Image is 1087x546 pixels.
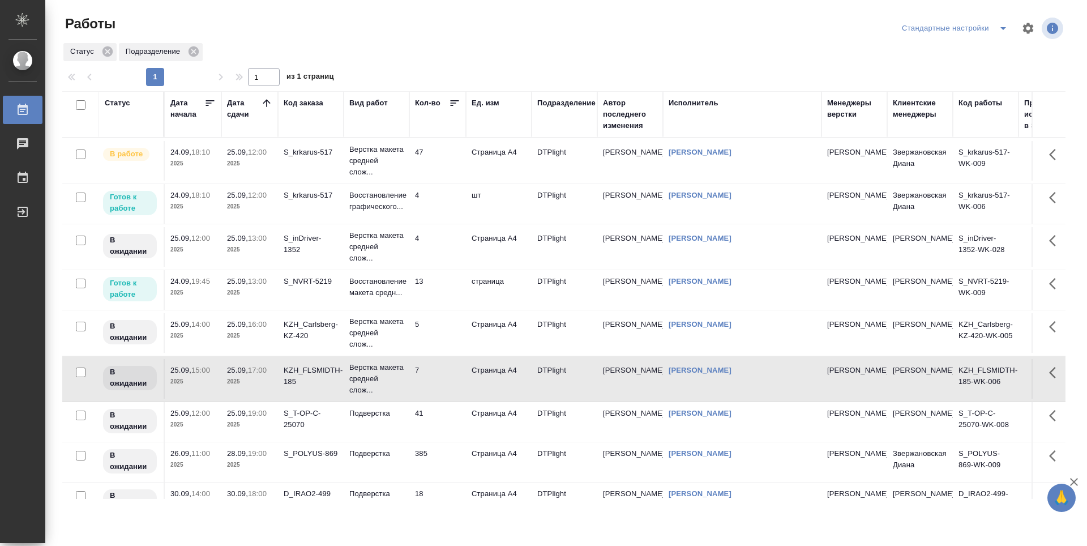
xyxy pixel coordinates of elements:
[227,244,272,255] p: 2025
[349,230,404,264] p: Верстка макета средней слож...
[1042,184,1069,211] button: Здесь прячутся важные кнопки
[1024,97,1075,131] div: Прогресс исполнителя в SC
[227,158,272,169] p: 2025
[1042,270,1069,297] button: Здесь прячутся важные кнопки
[409,270,466,310] td: 13
[827,190,881,201] p: [PERSON_NAME]
[409,313,466,353] td: 5
[349,144,404,178] p: Верстка макета средней слож...
[827,365,881,376] p: [PERSON_NAME]
[110,191,150,214] p: Готов к работе
[669,409,731,417] a: [PERSON_NAME]
[349,316,404,350] p: Верстка макета средней слож...
[170,97,204,120] div: Дата начала
[119,43,203,61] div: Подразделение
[532,270,597,310] td: DTPlight
[532,184,597,224] td: DTPlight
[953,141,1018,181] td: S_krkarus-517-WK-009
[669,277,731,285] a: [PERSON_NAME]
[227,376,272,387] p: 2025
[227,201,272,212] p: 2025
[191,489,210,498] p: 14:00
[1042,442,1069,470] button: Здесь прячутся важные кнопки
[227,234,248,242] p: 25.09,
[669,366,731,374] a: [PERSON_NAME]
[284,147,338,158] div: S_krkarus-517
[827,147,881,158] p: [PERSON_NAME]
[102,408,158,434] div: Исполнитель назначен, приступать к работе пока рано
[827,319,881,330] p: [PERSON_NAME]
[887,359,953,399] td: [PERSON_NAME]
[887,313,953,353] td: [PERSON_NAME]
[669,320,731,329] a: [PERSON_NAME]
[227,459,272,471] p: 2025
[532,359,597,399] td: DTPlight
[248,234,267,242] p: 13:00
[170,234,191,242] p: 25.09,
[597,227,663,267] td: [PERSON_NAME]
[170,244,216,255] p: 2025
[191,409,210,417] p: 12:00
[110,321,150,343] p: В ожидании
[191,191,210,199] p: 18:10
[953,402,1018,442] td: S_T-OP-C-25070-WK-008
[603,97,657,131] div: Автор последнего изменения
[349,362,404,396] p: Верстка макета средней слож...
[191,148,210,156] p: 18:10
[409,359,466,399] td: 7
[110,490,150,513] p: В ожидании
[349,276,404,298] p: Восстановление макета средн...
[349,190,404,212] p: Восстановление графического...
[1052,486,1071,510] span: 🙏
[102,276,158,302] div: Исполнитель может приступить к работе
[669,97,718,109] div: Исполнитель
[537,97,596,109] div: Подразделение
[170,449,191,458] p: 26.09,
[597,184,663,224] td: [PERSON_NAME]
[227,449,248,458] p: 28.09,
[63,43,117,61] div: Статус
[349,488,404,500] p: Подверстка
[110,148,143,160] p: В работе
[102,365,158,391] div: Исполнитель назначен, приступать к работе пока рано
[466,270,532,310] td: страница
[110,450,150,472] p: В ожидании
[415,97,440,109] div: Кол-во
[1042,227,1069,254] button: Здесь прячутся важные кнопки
[102,488,158,515] div: Исполнитель назначен, приступать к работе пока рано
[110,234,150,257] p: В ожидании
[409,483,466,522] td: 18
[532,141,597,181] td: DTPlight
[191,449,210,458] p: 11:00
[597,313,663,353] td: [PERSON_NAME]
[170,419,216,430] p: 2025
[472,97,499,109] div: Ед. изм
[827,448,881,459] p: [PERSON_NAME]
[102,233,158,259] div: Исполнитель назначен, приступать к работе пока рано
[227,97,261,120] div: Дата сдачи
[284,448,338,459] div: S_POLYUS-869
[597,402,663,442] td: [PERSON_NAME]
[248,366,267,374] p: 17:00
[170,287,216,298] p: 2025
[669,449,731,458] a: [PERSON_NAME]
[466,442,532,482] td: Страница А4
[227,320,248,329] p: 25.09,
[248,320,267,329] p: 16:00
[191,277,210,285] p: 19:45
[284,365,338,387] div: KZH_FLSMIDTH-185
[597,483,663,522] td: [PERSON_NAME]
[102,448,158,475] div: Исполнитель назначен, приступать к работе пока рано
[1042,483,1069,510] button: Здесь прячутся важные кнопки
[248,191,267,199] p: 12:00
[597,141,663,181] td: [PERSON_NAME]
[899,19,1015,37] div: split button
[466,184,532,224] td: шт
[126,46,184,57] p: Подразделение
[284,276,338,287] div: S_NVRT-5219
[248,277,267,285] p: 13:00
[227,366,248,374] p: 25.09,
[227,409,248,417] p: 25.09,
[887,184,953,224] td: Звержановская Диана
[170,201,216,212] p: 2025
